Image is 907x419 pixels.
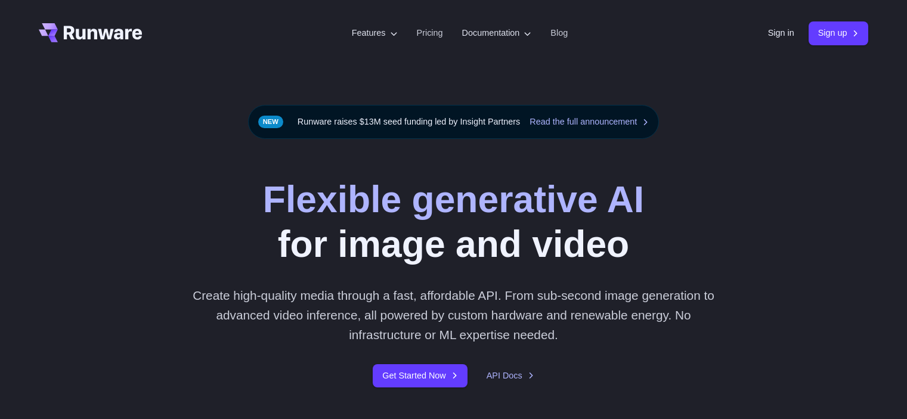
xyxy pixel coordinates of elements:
[487,369,534,383] a: API Docs
[39,23,143,42] a: Go to /
[417,26,443,40] a: Pricing
[809,21,869,45] a: Sign up
[263,178,644,220] strong: Flexible generative AI
[352,26,398,40] label: Features
[373,364,467,387] a: Get Started Now
[530,115,649,129] a: Read the full announcement
[263,177,644,266] h1: for image and video
[248,105,660,139] div: Runware raises $13M seed funding led by Insight Partners
[462,26,532,40] label: Documentation
[550,26,568,40] a: Blog
[188,285,719,345] p: Create high-quality media through a fast, affordable API. From sub-second image generation to adv...
[768,26,794,40] a: Sign in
